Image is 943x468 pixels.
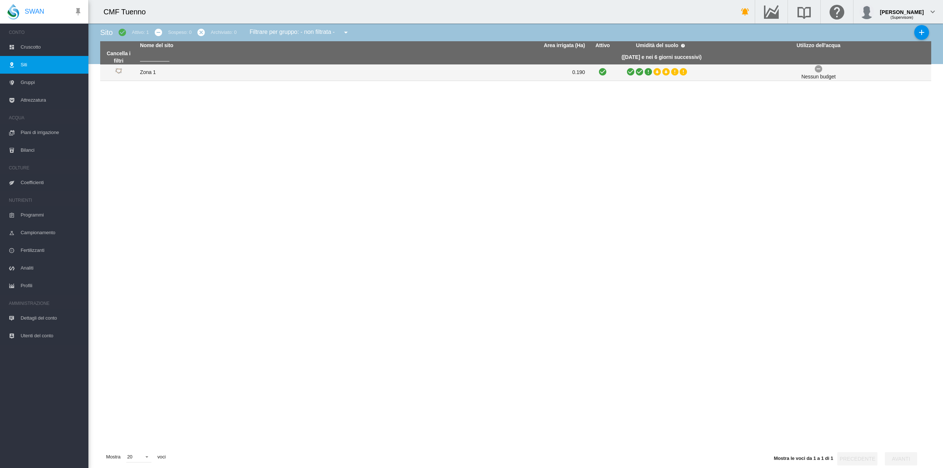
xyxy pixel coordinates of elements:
md-icon: icon-bell-ring [741,7,750,16]
md-icon: Ricerca nella base di conoscenze [795,7,813,16]
span: Siti [21,56,83,74]
div: [PERSON_NAME] [880,6,924,13]
td: 0.190 [362,64,588,81]
th: Attivo [588,41,617,50]
span: Profili [21,277,83,295]
th: Area irrigata (Ha) [362,41,588,50]
span: ACQUA [9,112,83,124]
span: Attrezzatura [21,91,83,109]
button: Aggiungere un nuovo sito, definire la data di inizio [914,25,929,40]
md-icon: icon-plus [917,28,926,37]
div: Nessun budget [802,73,836,81]
span: Mostra [103,451,123,463]
span: COLTURE [9,162,83,174]
button: Precedente [837,452,877,465]
span: Analiti [21,259,83,277]
div: Sospeso: 0 [168,29,192,36]
div: Id del sito: 38303 [103,68,134,77]
span: Utenti del conto [21,327,83,345]
md-icon: icon-pin [74,7,83,16]
md-icon: Fare clic qui per ottenere assistenza [828,7,846,16]
span: Programmi [21,206,83,224]
span: AMMINISTRAZIONE [9,298,83,309]
span: CONTO [9,27,83,38]
button: icon-bell-ring [738,4,753,19]
div: 20 [127,454,132,460]
th: Umidità del suolo [617,41,706,50]
img: 1.svg [114,68,123,77]
button: Avanti [885,452,917,465]
md-icon: icon-menu-down [341,28,350,37]
div: Archiviato: 0 [211,29,236,36]
th: Nome del sito [137,41,362,50]
span: Bilanci [21,141,83,159]
span: Sito [100,28,113,36]
span: Cruscotto [21,38,83,56]
div: Attivo: 1 [132,29,149,36]
div: Filtrare per gruppo: - non filtrata - [244,25,355,40]
span: Gruppi [21,74,83,91]
md-icon: icon-help-circle [678,41,687,50]
span: (Supervisore) [890,15,913,20]
th: ([DATE] e nei 6 giorni successivi) [617,50,706,64]
span: Mostra le voci da 1 a 1 di 1 [774,456,833,461]
td: Zona 1 [137,64,362,81]
span: Dettagli del conto [21,309,83,327]
span: NUTRIENTI [9,194,83,206]
div: CMF Tuenno [104,7,153,17]
img: profile.jpg [859,4,874,19]
md-icon: icon-minus-circle [154,28,163,37]
md-icon: icon-chevron-down [928,7,937,16]
md-icon: Vai all'hub dei dati [763,7,780,16]
button: icon-menu-down [339,25,353,40]
img: SWAN-Landscape-Logo-Colour-drop.png [7,4,19,20]
span: Campionamento [21,224,83,242]
md-icon: icon-cancel [197,28,206,37]
span: Coefficienti [21,174,83,191]
span: Piani di irrigazione [21,124,83,141]
span: Fertilizzanti [21,242,83,259]
th: Utilizzo dell'acqua [706,41,931,50]
tr: Id del sito: 38303 Zona 1 0.190 Nessun budget [100,64,931,81]
md-icon: icon-checkbox-marked-circle [118,28,127,37]
span: SWAN [25,7,44,16]
a: Cancella i filtri [107,50,130,64]
span: voci [154,451,169,463]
